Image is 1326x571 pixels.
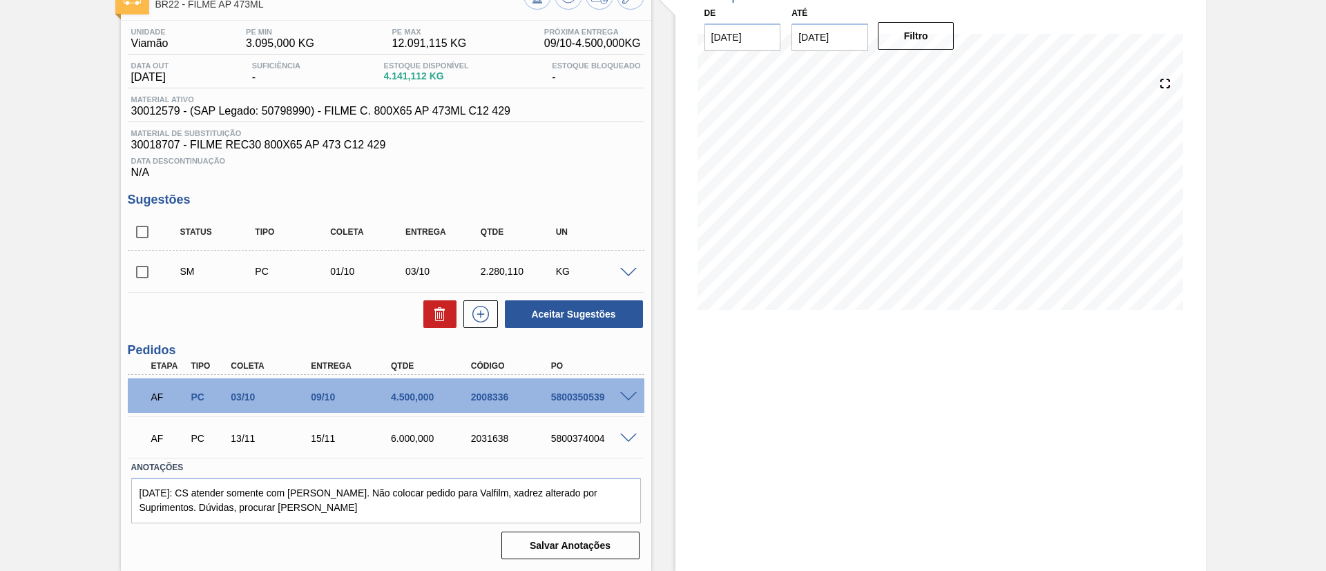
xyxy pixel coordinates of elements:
[392,37,467,50] span: 12.091,115 KG
[307,433,397,444] div: 15/11/2025
[131,139,641,151] span: 30018707 - FILME REC30 800X65 AP 473 C12 429
[468,433,557,444] div: 2031638
[128,343,644,358] h3: Pedidos
[392,28,467,36] span: PE MAX
[548,391,637,403] div: 5800350539
[544,28,641,36] span: Próxima Entrega
[402,227,486,237] div: Entrega
[131,61,169,70] span: Data out
[177,227,260,237] div: Status
[187,433,229,444] div: Pedido de Compra
[246,37,314,50] span: 3.095,000 KG
[131,478,641,523] textarea: [DATE]: CS atender somente com [PERSON_NAME]. Não colocar pedido para Valfilm, xadrez alterado po...
[468,361,557,371] div: Código
[128,193,644,207] h3: Sugestões
[131,71,169,84] span: [DATE]
[468,391,557,403] div: 2008336
[251,266,335,277] div: Pedido de Compra
[131,129,641,137] span: Material de Substituição
[704,8,716,18] label: De
[791,8,807,18] label: Até
[548,433,637,444] div: 5800374004
[791,23,868,51] input: dd/mm/yyyy
[498,299,644,329] div: Aceitar Sugestões
[501,532,640,559] button: Salvar Anotações
[148,361,189,371] div: Etapa
[187,391,229,403] div: Pedido de Compra
[148,382,189,412] div: Aguardando Faturamento
[878,22,954,50] button: Filtro
[151,391,186,403] p: AF
[128,151,644,179] div: N/A
[131,458,641,478] label: Anotações
[307,391,397,403] div: 09/10/2025
[548,361,637,371] div: PO
[544,37,641,50] span: 09/10 - 4.500,000 KG
[307,361,397,371] div: Entrega
[387,361,477,371] div: Qtde
[402,266,486,277] div: 03/10/2025
[227,391,317,403] div: 03/10/2025
[151,433,186,444] p: AF
[552,227,636,237] div: UN
[457,300,498,328] div: Nova sugestão
[131,37,169,50] span: Viamão
[384,61,469,70] span: Estoque Disponível
[246,28,314,36] span: PE MIN
[552,61,640,70] span: Estoque Bloqueado
[327,227,410,237] div: Coleta
[548,61,644,84] div: -
[384,71,469,81] span: 4.141,112 KG
[704,23,781,51] input: dd/mm/yyyy
[477,266,561,277] div: 2.280,110
[227,433,317,444] div: 13/11/2025
[477,227,561,237] div: Qtde
[187,361,229,371] div: Tipo
[131,28,169,36] span: Unidade
[148,423,189,454] div: Aguardando Faturamento
[387,433,477,444] div: 6.000,000
[131,95,510,104] span: Material ativo
[552,266,636,277] div: KG
[252,61,300,70] span: Suficiência
[251,227,335,237] div: Tipo
[327,266,410,277] div: 01/10/2025
[505,300,643,328] button: Aceitar Sugestões
[387,391,477,403] div: 4.500,000
[131,157,641,165] span: Data Descontinuação
[177,266,260,277] div: Sugestão Manual
[131,105,510,117] span: 30012579 - (SAP Legado: 50798990) - FILME C. 800X65 AP 473ML C12 429
[249,61,304,84] div: -
[227,361,317,371] div: Coleta
[416,300,457,328] div: Excluir Sugestões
